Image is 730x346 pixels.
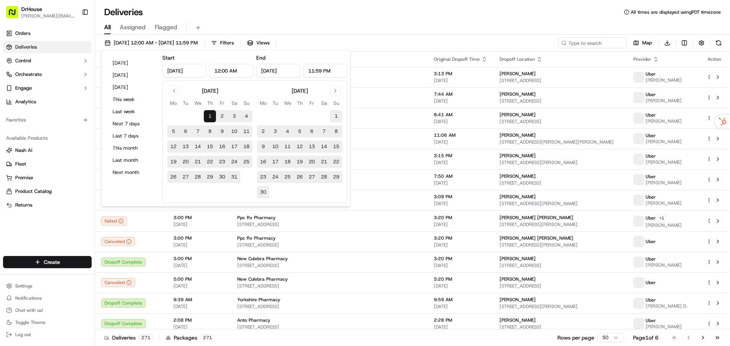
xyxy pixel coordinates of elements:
[15,161,26,167] span: Fleet
[237,235,276,241] span: Ppc Rx Pharmacy
[21,13,76,19] span: [PERSON_NAME][EMAIL_ADDRESS][DOMAIN_NAME]
[646,159,682,165] span: [PERSON_NAME]
[26,73,125,80] div: Start new chat
[61,107,125,121] a: 💻API Documentation
[257,156,269,168] button: 16
[434,91,487,97] span: 7:44 AM
[500,297,536,303] span: [PERSON_NAME]
[54,128,92,134] a: Powered byPylon
[6,147,89,154] a: Nash AI
[173,297,225,303] span: 9:39 AM
[237,283,422,289] span: [STREET_ADDRESS]
[109,106,155,117] button: Last week
[434,56,480,62] span: Original Dropoff Time
[434,112,487,118] span: 8:41 AM
[15,332,31,338] span: Log out
[240,125,252,137] button: 11
[192,156,204,168] button: 21
[318,141,330,153] button: 14
[173,221,225,228] span: [DATE]
[6,161,89,167] a: Fleet
[500,139,621,145] span: [STREET_ADDRESS][PERSON_NAME][PERSON_NAME]
[256,54,265,61] label: End
[109,82,155,93] button: [DATE]
[269,125,281,137] button: 3
[204,110,216,122] button: 1
[646,215,656,221] span: Uber
[237,317,270,323] span: Anto Pharmacy
[269,156,281,168] button: 17
[209,64,254,77] input: Time
[306,156,318,168] button: 20
[500,221,621,228] span: [STREET_ADDRESS][PERSON_NAME]
[3,3,79,21] button: DrHouse[PERSON_NAME][EMAIL_ADDRESS][DOMAIN_NAME]
[6,188,89,195] a: Product Catalog
[557,334,594,341] p: Rows per page
[500,303,621,310] span: [STREET_ADDRESS][PERSON_NAME]
[706,56,722,62] div: Action
[269,99,281,107] th: Tuesday
[330,171,342,183] button: 29
[646,139,682,145] span: [PERSON_NAME]
[294,141,306,153] button: 12
[216,171,228,183] button: 30
[281,171,294,183] button: 25
[166,334,215,341] div: Packages
[114,39,198,46] span: [DATE] 12:00 AM - [DATE] 11:59 PM
[192,99,204,107] th: Wednesday
[15,44,37,51] span: Deliveries
[237,256,288,262] span: New Culebra Pharmacy
[434,324,487,330] span: [DATE]
[3,329,92,340] button: Log out
[642,39,652,46] span: Map
[257,141,269,153] button: 9
[173,242,225,248] span: [DATE]
[109,143,155,153] button: This month
[318,125,330,137] button: 7
[3,281,92,291] button: Settings
[167,125,179,137] button: 5
[101,278,135,287] button: Canceled
[8,73,21,86] img: 1736555255976-a54dd68f-1ca7-489b-9aae-adbdc363a1c4
[3,317,92,328] button: Toggle Theme
[500,160,621,166] span: [STREET_ADDRESS][PERSON_NAME]
[21,5,42,13] span: DrHouse
[294,156,306,168] button: 19
[162,64,206,77] input: Date
[101,216,127,226] button: Failed
[434,132,487,138] span: 11:06 AM
[269,141,281,153] button: 10
[306,171,318,183] button: 27
[434,297,487,303] span: 9:59 AM
[434,71,487,77] span: 3:13 PM
[3,82,92,94] button: Engage
[6,174,89,181] a: Promise
[204,99,216,107] th: Thursday
[3,132,92,144] div: Available Products
[228,141,240,153] button: 17
[179,99,192,107] th: Tuesday
[257,171,269,183] button: 23
[318,156,330,168] button: 21
[109,70,155,81] button: [DATE]
[500,201,621,207] span: [STREET_ADDRESS][PERSON_NAME]
[109,155,155,166] button: Last month
[434,98,487,104] span: [DATE]
[15,147,32,154] span: Nash AI
[330,85,341,96] button: Go to next month
[76,129,92,134] span: Pylon
[646,180,682,186] span: [PERSON_NAME]
[646,118,682,124] span: [PERSON_NAME]
[434,221,487,228] span: [DATE]
[173,262,225,269] span: [DATE]
[500,215,573,221] span: [PERSON_NAME] [PERSON_NAME]
[303,64,348,77] input: Time
[500,242,621,248] span: [STREET_ADDRESS][PERSON_NAME]
[434,201,487,207] span: [DATE]
[281,125,294,137] button: 4
[3,114,92,126] div: Favorites
[237,262,422,269] span: [STREET_ADDRESS]
[646,303,687,309] span: [PERSON_NAME] D.
[713,38,724,48] button: Refresh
